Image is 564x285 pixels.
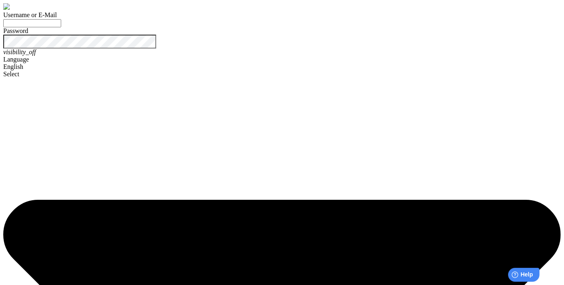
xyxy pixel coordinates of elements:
[3,63,561,71] div: English
[3,49,36,55] i: visibility_off
[3,56,561,63] div: Language
[3,3,10,10] img: logo-lg.png
[3,27,561,35] div: Password
[3,11,561,19] div: Username or E-Mail
[3,71,561,78] div: Select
